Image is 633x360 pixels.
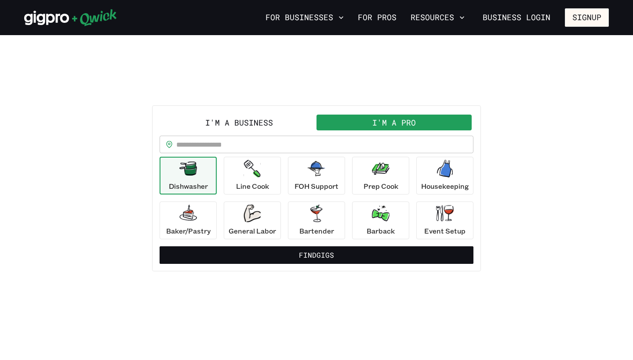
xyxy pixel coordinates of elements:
button: I'm a Pro [316,115,472,130]
button: I'm a Business [161,115,316,130]
p: FOH Support [295,181,338,191]
button: Baker/Pastry [160,202,217,239]
a: For Pros [354,10,400,25]
p: Dishwasher [169,181,208,191]
button: Event Setup [416,202,473,239]
p: Event Setup [424,226,466,236]
p: Prep Cook [364,181,398,191]
button: FOH Support [288,157,345,194]
a: Business Login [475,8,558,27]
button: Bartender [288,202,345,239]
button: For Businesses [262,10,347,25]
button: FindGigs [160,246,473,264]
button: Line Cook [224,157,281,194]
button: Barback [352,202,409,239]
p: Bartender [299,226,334,236]
p: Housekeeping [421,181,469,191]
p: Barback [367,226,395,236]
button: Signup [565,8,609,27]
p: Baker/Pastry [166,226,211,236]
button: General Labor [224,202,281,239]
h2: PICK UP A SHIFT! [152,79,481,97]
button: Resources [407,10,468,25]
button: Prep Cook [352,157,409,194]
p: Line Cook [236,181,269,191]
button: Housekeeping [416,157,473,194]
button: Dishwasher [160,157,217,194]
p: General Labor [229,226,276,236]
